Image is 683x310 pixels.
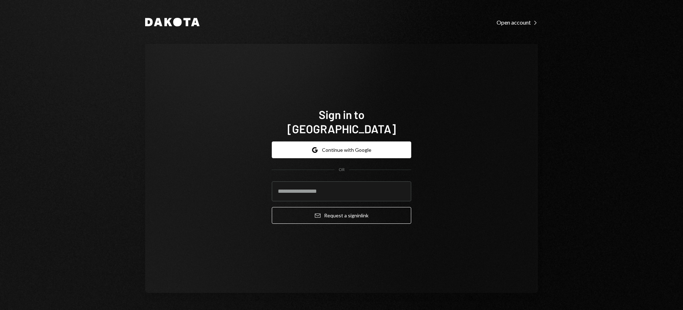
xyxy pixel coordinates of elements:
button: Request a signinlink [272,207,411,224]
div: Open account [497,19,538,26]
h1: Sign in to [GEOGRAPHIC_DATA] [272,107,411,136]
div: OR [339,167,345,173]
button: Continue with Google [272,141,411,158]
a: Open account [497,18,538,26]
